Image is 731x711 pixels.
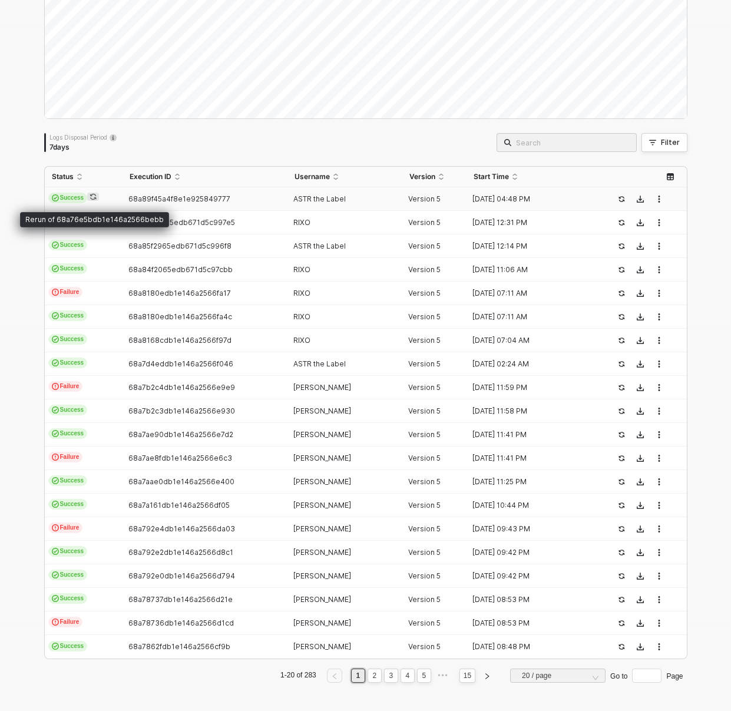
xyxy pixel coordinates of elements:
span: Version 5 [408,242,441,250]
span: 68a7b2c3db1e146a2566e930 [128,406,235,415]
span: icon-success-page [618,502,625,509]
div: [DATE] 07:11 AM [467,289,595,298]
span: Version 5 [408,501,441,510]
th: Username [287,167,402,187]
span: icon-download [637,219,644,226]
span: [PERSON_NAME] [293,619,351,627]
span: icon-cards [52,571,59,578]
span: Success [48,240,88,250]
span: Username [295,172,330,181]
span: Version 5 [408,265,441,274]
span: icon-download [637,384,644,391]
span: icon-exclamation [52,524,59,531]
button: Filter [641,133,687,152]
th: Status [45,167,123,187]
li: 5 [417,669,431,683]
a: 3 [385,669,396,682]
span: [PERSON_NAME] [293,501,351,510]
span: [PERSON_NAME] [293,642,351,651]
span: icon-download [637,478,644,485]
span: icon-download [637,408,644,415]
span: Success [48,358,88,368]
span: icon-cards [52,643,59,650]
span: [PERSON_NAME] [293,595,351,604]
span: Version 5 [408,430,441,439]
span: ASTR the Label [293,194,346,203]
span: icon-sync [90,193,97,200]
span: ••• [435,669,451,683]
span: Success [48,405,88,415]
span: icon-success-page [618,243,625,250]
span: Version 5 [408,194,441,203]
button: left [327,669,342,683]
span: 68a89f45a4f8e1e925849777 [128,194,230,203]
span: icon-success-page [618,455,625,462]
a: 1 [352,669,363,682]
span: 68a78736db1e146a2566d1cd [128,619,234,627]
div: [DATE] 08:48 PM [467,642,595,652]
span: Success [48,193,88,203]
span: icon-download [637,196,644,203]
span: Version 5 [408,619,441,627]
span: icon-cards [52,501,59,508]
span: RIXO [293,218,310,227]
span: Execution ID [130,172,171,181]
div: Go to Page [610,669,683,683]
button: right [479,669,495,683]
div: [DATE] 08:53 PM [467,595,595,604]
span: RIXO [293,336,310,345]
span: 68a792e0db1e146a2566d794 [128,571,235,580]
div: [DATE] 09:43 PM [467,524,595,534]
span: icon-success-page [618,596,625,603]
span: [PERSON_NAME] [293,430,351,439]
span: icon-cards [52,595,59,602]
span: Version 5 [408,524,441,533]
div: [DATE] 12:31 PM [467,218,595,227]
span: Success [48,475,88,486]
span: icon-download [637,243,644,250]
span: Success [48,546,88,557]
span: icon-success-page [618,408,625,415]
span: [PERSON_NAME] [293,477,351,486]
span: icon-exclamation [52,383,59,390]
div: [DATE] 11:41 PM [467,430,595,439]
span: icon-cards [52,194,59,201]
span: icon-download [637,620,644,627]
span: Success [48,263,88,274]
span: 68a7ae90db1e146a2566e7d2 [128,430,233,439]
span: icon-download [637,502,644,509]
span: icon-download [637,290,644,297]
a: 2 [369,669,380,682]
div: [DATE] 10:44 PM [467,501,595,510]
span: Failure [48,381,83,392]
span: 68a85f2965edb671d5c996f8 [128,242,231,250]
span: icon-success-page [618,361,625,368]
span: Success [48,499,88,510]
span: icon-download [637,337,644,344]
a: 4 [402,669,413,682]
span: [PERSON_NAME] [293,406,351,415]
li: Next 5 Pages [434,669,452,683]
span: Failure [48,522,83,533]
span: Status [52,172,74,181]
input: Page Size [517,669,598,682]
span: icon-cards [52,406,59,414]
span: icon-success-page [618,620,625,627]
span: 68a78737db1e146a2566d21e [128,595,233,604]
li: Previous Page [325,669,344,683]
a: 15 [460,669,475,682]
span: icon-success-page [618,337,625,344]
span: 20 / page [522,667,598,684]
th: Execution ID [123,167,287,187]
input: Page [632,669,661,683]
span: [PERSON_NAME] [293,571,351,580]
span: icon-exclamation [52,289,59,296]
span: icon-cards [52,430,59,437]
span: icon-cards [52,336,59,343]
span: icon-success-page [618,266,625,273]
span: Version 5 [408,359,441,368]
span: icon-success-page [618,431,625,438]
div: Page Size [510,669,606,687]
span: Failure [48,287,83,297]
span: Version 5 [408,642,441,651]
